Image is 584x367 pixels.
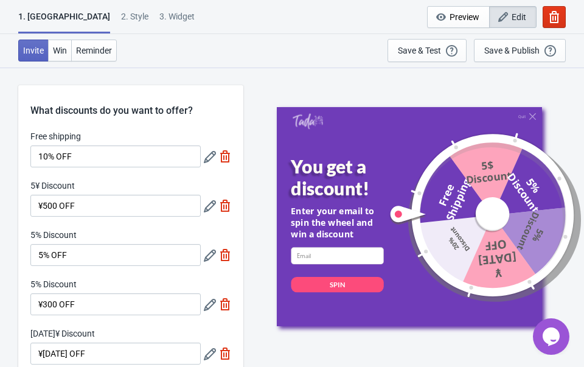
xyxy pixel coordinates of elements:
iframe: chat widget [533,318,572,355]
img: delete.svg [219,249,231,261]
button: Edit [489,6,537,28]
div: What discounts do you want to offer? [18,85,243,118]
div: Save & Publish [484,46,540,55]
div: Enter your email to spin the wheel and win a discount [291,206,383,240]
span: Invite [23,46,44,55]
div: You get a discount! [291,156,402,200]
div: 1. [GEOGRAPHIC_DATA] [18,10,110,33]
div: 3. Widget [159,10,195,32]
span: Win [53,46,67,55]
div: Quit [518,114,526,119]
img: delete.svg [219,150,231,163]
button: Preview [427,6,490,28]
div: Save & Test [398,46,441,55]
button: Invite [18,40,49,61]
label: 5% Discount [30,229,77,241]
a: Tada Shopify App - Exit Intent, Spin to Win Popups, Newsletter Discount Gift Game [293,113,324,131]
img: Tada Shopify App - Exit Intent, Spin to Win Popups, Newsletter Discount Gift Game [293,113,324,130]
label: [DATE]¥ Discount [30,327,95,340]
button: Reminder [71,40,117,61]
span: Edit [512,12,526,22]
label: Free shipping [30,130,81,142]
button: Save & Test [388,39,467,62]
label: 5¥ Discount [30,180,75,192]
img: delete.svg [219,298,231,310]
label: 5% Discount [30,278,77,290]
div: SPIN [330,280,345,290]
img: delete.svg [219,348,231,360]
button: Win [48,40,72,61]
img: delete.svg [219,200,231,212]
button: Save & Publish [474,39,566,62]
span: Preview [450,12,479,22]
span: Reminder [76,46,112,55]
div: 2 . Style [121,10,148,32]
input: Email [291,247,383,264]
